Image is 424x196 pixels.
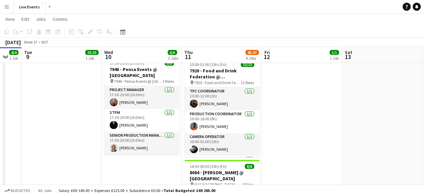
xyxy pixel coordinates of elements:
[264,49,270,55] span: Fri
[245,50,259,55] span: 45/47
[345,49,352,55] span: Sat
[184,156,259,179] app-card-role: [PERSON_NAME]1/1
[3,15,17,23] a: View
[183,53,193,61] span: 11
[329,50,339,55] span: 1/1
[114,79,163,84] span: 7946 - Pensa Events @ [GEOGRAPHIC_DATA]
[194,182,243,187] span: @ [GEOGRAPHIC_DATA] - 8084
[104,86,179,109] app-card-role: Project Manager1/117:30-20:00 (2h30m)[PERSON_NAME]
[184,49,193,55] span: Thu
[21,16,29,22] span: Edit
[344,53,352,61] span: 13
[103,53,113,61] span: 10
[190,62,227,67] span: 10:00-01:00 (15h) (Fri)
[50,15,70,23] a: Comms
[104,66,179,78] h3: 7946 - Pensa Events @ [GEOGRAPHIC_DATA]
[168,50,177,55] span: 6/6
[263,53,270,61] span: 12
[104,57,179,154] app-job-card: 17:30-20:00 (2h30m)3/37946 - Pensa Events @ [GEOGRAPHIC_DATA] 7946 - Pensa Events @ [GEOGRAPHIC_D...
[9,50,18,55] span: 4/4
[241,62,254,67] span: 13/13
[22,40,39,45] span: Week 37
[33,15,49,23] a: Jobs
[104,49,113,55] span: Wed
[164,188,215,193] span: Total Budgeted £69 265.00
[85,50,99,55] span: 23/23
[168,56,178,61] div: 2 Jobs
[194,80,241,85] span: 7920 - Food and Drink Federation @ [GEOGRAPHIC_DATA]
[23,53,32,61] span: 9
[110,61,144,66] span: 17:30-20:00 (2h30m)
[190,164,227,169] span: 14:30-00:30 (10h) (Fri)
[5,39,21,46] div: [DATE]
[241,80,254,85] span: 11 Roles
[36,16,46,22] span: Jobs
[85,56,98,61] div: 1 Job
[184,58,259,157] app-job-card: 10:00-01:00 (15h) (Fri)13/137920 - Food and Drink Federation @ [GEOGRAPHIC_DATA] 7920 - Food and ...
[330,56,339,61] div: 1 Job
[184,110,259,133] app-card-role: Production Coordinator1/110:00-18:00 (8h)[PERSON_NAME]
[184,170,259,182] h3: 8084 - [PERSON_NAME] @ [GEOGRAPHIC_DATA]
[184,133,259,156] app-card-role: Camera Operator1/110:00-01:00 (15h)[PERSON_NAME]
[9,56,18,61] div: 1 Job
[42,40,48,45] div: BST
[11,188,30,193] span: Budgeted
[104,132,179,154] app-card-role: Senior Production Manager1/117:30-20:00 (2h30m)[PERSON_NAME]
[59,188,215,193] div: Salary £69 140.00 + Expenses £125.00 + Subsistence £0.00 =
[246,56,258,61] div: 4 Jobs
[163,79,174,84] span: 3 Roles
[165,61,174,66] span: 3/3
[24,49,32,55] span: Tue
[104,109,179,132] app-card-role: STPM1/117:30-20:00 (2h30m)[PERSON_NAME]
[245,164,254,169] span: 8/8
[53,16,68,22] span: Comms
[5,16,15,22] span: View
[14,0,46,13] button: Live Events
[3,187,31,194] button: Budgeted
[184,68,259,80] h3: 7920 - Food and Drink Federation @ [GEOGRAPHIC_DATA]
[37,188,53,193] span: All jobs
[184,87,259,110] app-card-role: TPC Coordinator1/110:00-12:00 (2h)[PERSON_NAME]
[19,15,32,23] a: Edit
[243,182,254,187] span: 8 Roles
